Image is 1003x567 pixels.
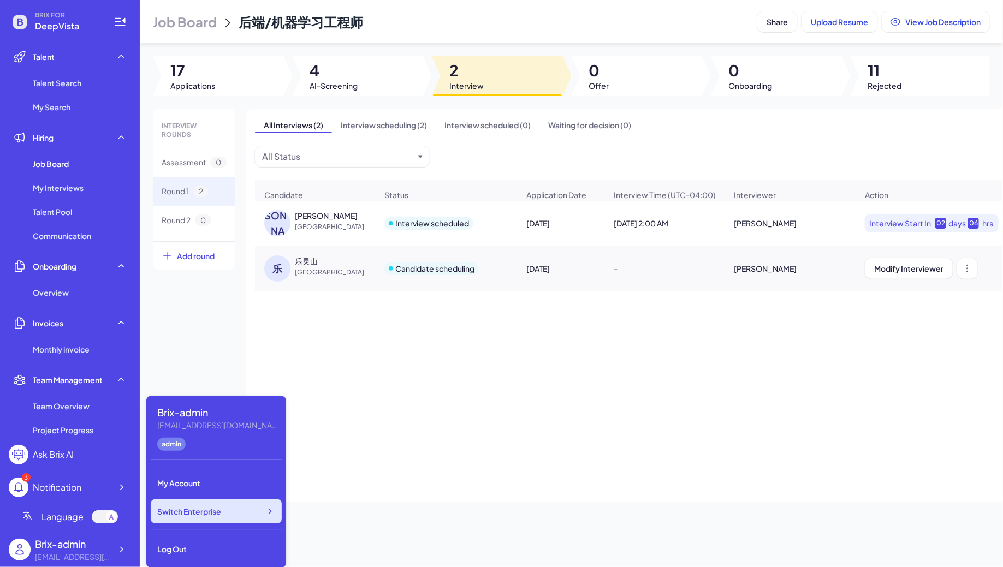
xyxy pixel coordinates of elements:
span: Interview scheduled (0) [436,117,539,133]
span: Team Management [33,374,103,385]
span: Modify Interviewer [874,264,943,273]
div: Candidate scheduling [395,263,474,274]
div: 3 [22,473,31,482]
span: 0 [210,157,227,168]
span: Add round [177,250,215,261]
span: Job Board [153,13,217,31]
div: Ask Brix AI [33,448,74,461]
span: Team Overview [33,401,90,411]
span: [GEOGRAPHIC_DATA] [295,222,377,232]
span: Talent Pool [33,206,72,217]
span: Status [384,189,408,200]
span: Application Date [526,189,586,200]
button: Add round [153,241,235,270]
div: [DATE] [518,208,604,238]
span: Interview Time (UTC-04:00) [614,189,716,200]
span: My Search [33,102,70,112]
span: Round 1 [162,186,189,197]
span: Action [865,189,888,200]
span: BRIX FOR [35,11,100,20]
span: Interview Start In [869,218,931,229]
span: Assessment [162,157,206,168]
div: admin [157,438,186,451]
span: Job Board [33,158,69,169]
span: Onboarding [33,261,76,272]
div: Brix-admin [35,536,111,551]
span: 后端/机器学习工程师 [239,14,363,30]
div: Log Out [151,537,282,561]
div: 乐灵山 [295,255,318,266]
button: Upload Resume [802,11,877,32]
span: Candidate [264,189,303,200]
div: 02 [935,218,946,229]
span: DeepVista [35,20,100,33]
div: [PERSON_NAME] [725,253,855,284]
span: Switch Enterprise [157,506,221,517]
div: days [948,218,966,229]
button: All Status [262,150,414,163]
div: Brix-admin [157,405,277,420]
span: Communication [33,230,91,241]
div: - [605,253,724,284]
div: [PERSON_NAME] [264,210,290,236]
span: Talent [33,51,55,62]
span: Offer [589,80,609,91]
span: My Interviews [33,182,84,193]
span: Hiring [33,132,54,143]
span: Applications [170,80,215,91]
span: 11 [868,61,902,80]
span: Round 2 [162,214,191,226]
span: View Job Description [905,17,981,27]
span: Interviewer [734,189,776,200]
div: 06 [968,218,979,229]
div: [DATE] [518,253,604,284]
span: 2 [193,186,209,197]
div: INTERVIEW ROUNDS [153,113,235,148]
span: Upload Resume [811,17,868,27]
span: [GEOGRAPHIC_DATA] [295,267,377,278]
span: All Interviews (2) [255,117,332,133]
span: Interview [449,80,484,91]
span: 4 [310,61,358,80]
div: hrs [981,218,994,229]
button: Share [757,11,797,32]
span: 0 [728,61,772,80]
span: Project Progress [33,425,93,435]
img: user_logo.png [9,539,31,560]
div: [DATE] 2:00 AM [605,208,724,238]
div: My Account [151,471,282,495]
div: [PERSON_NAME] [725,208,855,238]
span: Overview [33,287,69,298]
span: 2 [449,61,484,80]
span: Share [767,17,788,27]
button: View Job Description [882,11,990,32]
span: Waiting for decision (0) [539,117,640,133]
span: 17 [170,61,215,80]
div: Notification [33,481,81,494]
span: Talent Search [33,77,81,88]
div: All Status [262,150,300,163]
button: Modify Interviewer [865,258,953,279]
span: Interview scheduling (2) [332,117,436,133]
span: Monthly invoice [33,344,90,355]
div: 潘臻頔 [295,210,358,221]
span: Invoices [33,318,63,329]
span: 0 [589,61,609,80]
span: Onboarding [728,80,772,91]
span: Rejected [868,80,902,91]
div: 乐 [264,255,290,282]
span: AI-Screening [310,80,358,91]
div: flora@joinbrix.com [35,551,111,563]
span: Language [41,510,84,523]
span: 0 [195,214,211,226]
div: Interview scheduled [395,218,469,229]
div: flora@joinbrix.com [157,420,277,431]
